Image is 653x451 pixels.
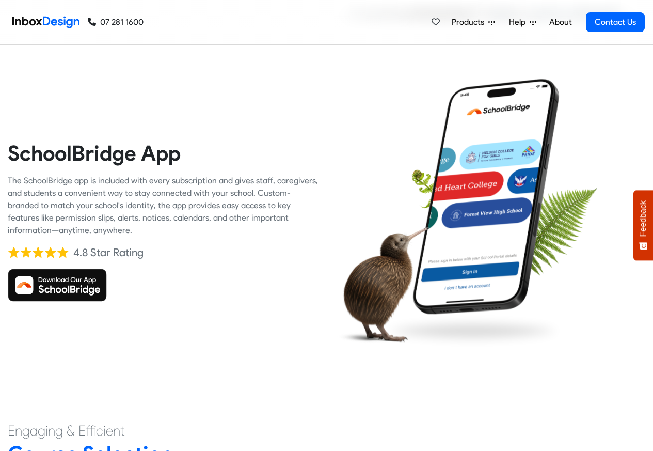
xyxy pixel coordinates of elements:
a: Products [448,12,499,33]
img: kiwi_bird.png [335,223,429,349]
span: Products [452,16,488,28]
img: shadow.png [379,311,566,351]
heading: SchoolBridge App [8,140,319,166]
div: 4.8 Star Rating [73,245,144,260]
a: Contact Us [586,12,645,32]
div: The SchoolBridge app is included with every subscription and gives staff, caregivers, and student... [8,175,319,237]
a: About [546,12,575,33]
img: Download SchoolBridge App [8,269,107,302]
img: phone.png [403,78,569,315]
button: Feedback - Show survey [633,190,653,260]
h4: Engaging & Efficient [8,422,645,440]
span: Feedback [639,200,648,237]
a: 07 281 1600 [88,16,144,28]
span: Help [509,16,530,28]
a: Help [505,12,540,33]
